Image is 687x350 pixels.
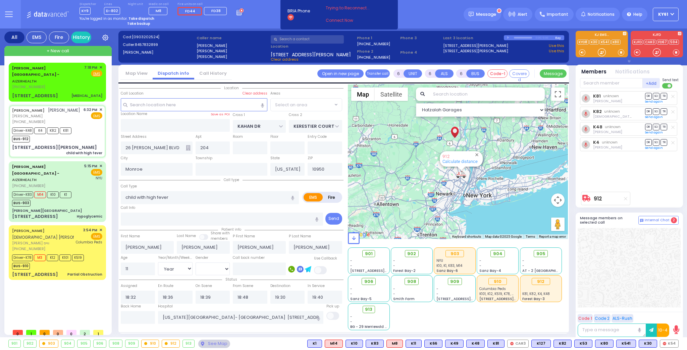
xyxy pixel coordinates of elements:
[77,214,102,219] div: Hypoglycemic
[365,69,390,78] button: Transfer call
[4,32,24,43] div: All
[94,340,106,347] div: 906
[271,44,355,49] label: Location
[532,278,550,285] div: 912
[393,263,395,268] span: -
[60,127,71,134] span: K81
[580,216,638,225] h5: Message members on selected call
[400,35,441,41] span: Phone 3
[59,254,71,261] span: K101
[77,340,90,347] div: 905
[350,291,352,296] span: -
[594,314,611,323] button: Code 2
[24,340,37,347] div: 902
[357,49,398,54] span: Phone 2
[196,283,212,289] label: On Scene
[84,164,97,169] span: 5:15 PM
[60,191,71,198] span: K1
[12,164,59,182] a: AIZERHEALTH
[551,218,565,231] button: Drag Pegman onto the map to open Street View
[536,250,545,257] span: 905
[158,255,193,260] div: Year/Month/Week/Day
[317,69,364,78] a: Open in new page
[80,16,127,21] span: You're logged in as monitor.
[605,124,621,129] span: unknown
[142,340,159,347] div: 910
[308,134,327,139] label: Entry Code
[474,152,480,158] button: Close
[127,21,150,26] strong: Take backup
[645,218,670,223] span: Internal Chat
[71,32,91,43] a: History
[66,151,102,156] div: child with high fever
[487,69,508,78] button: Code-1
[593,145,622,150] span: Yomi Sofer
[549,43,564,49] a: Use this
[233,283,253,289] label: From Scene
[660,93,667,99] span: TR
[153,70,194,76] a: Dispatch info
[221,85,242,91] span: Location
[91,169,102,176] span: EMS
[71,93,102,98] div: [MEDICAL_DATA]
[576,33,628,38] label: KJ EMS...
[49,32,69,43] div: Fire
[308,283,325,289] label: In Service
[531,340,551,348] div: BLS
[83,228,97,233] span: 3:54 PM
[40,330,50,335] span: 0
[593,94,601,99] a: K81
[493,250,503,257] span: 904
[222,277,241,282] span: Status
[125,340,138,347] div: 909
[449,124,461,144] div: JOEL TANNENBAUM
[156,8,161,13] span: M8
[12,65,59,84] a: AIZERHEALTH
[671,217,677,223] span: 2
[547,11,568,17] span: Important
[476,11,496,18] span: Message
[549,48,564,54] a: Use this
[27,10,71,18] img: Logo
[47,48,69,54] span: + New call
[669,40,679,45] a: 594
[233,234,255,239] label: P First Name
[121,134,147,139] label: Street Address
[479,263,481,268] span: -
[12,208,82,213] div: [PERSON_NAME][GEOGRAPHIC_DATA]
[99,107,102,113] span: ✕
[351,87,375,101] button: Show street map
[639,340,657,348] div: BLS
[271,51,351,57] span: [STREET_ADDRESS][PERSON_NAME]
[121,234,140,239] label: First Name
[12,200,31,207] span: BUS-903
[645,100,663,104] a: Send again
[466,69,485,78] button: BUS
[653,108,659,115] span: SO
[121,304,141,309] label: Back Home
[645,93,652,99] span: DR
[271,35,344,44] input: Search a contact
[12,213,58,220] div: [STREET_ADDRESS]
[177,233,196,239] label: Last Name
[93,330,103,335] span: 1
[466,340,485,348] div: BLS
[357,35,398,41] span: Phone 1
[270,283,290,289] label: Destination
[645,139,652,145] span: DR
[233,134,243,139] label: Room
[653,124,659,130] span: SO
[643,78,660,88] button: +Add
[121,205,135,211] label: Call Info
[393,268,416,273] span: Forest Bay-2
[435,69,454,78] button: ALS
[574,340,592,348] div: BLS
[551,193,565,207] button: Map camera controls
[443,43,508,49] a: [STREET_ADDRESS][PERSON_NAME]
[196,255,208,260] label: Gender
[12,65,59,77] span: [PERSON_NAME][GEOGRAPHIC_DATA] -
[510,342,514,345] img: red-radio-icon.svg
[158,304,173,309] label: Hospital
[99,227,102,233] span: ✕
[436,258,443,263] span: NYU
